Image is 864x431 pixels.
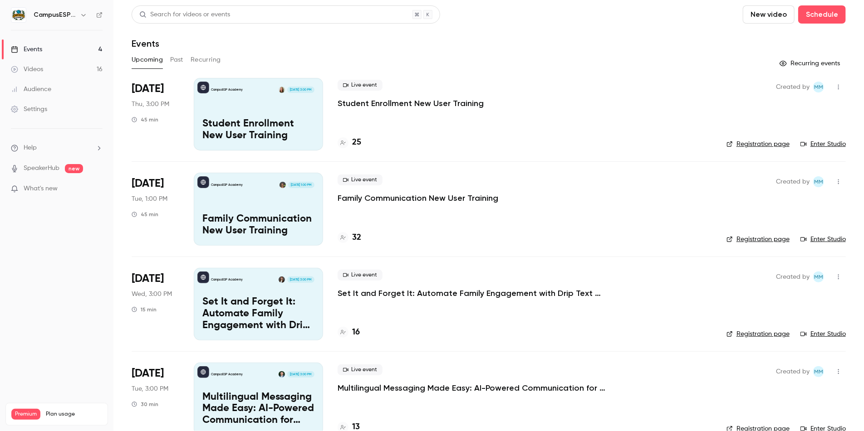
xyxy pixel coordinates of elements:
button: Recurring [191,53,221,67]
div: 15 min [132,306,157,313]
span: MM [814,176,823,187]
span: Created by [776,176,810,187]
p: CampusESP Academy [211,87,243,92]
span: Live event [338,174,383,185]
a: Enter Studio [800,235,846,244]
span: Plan usage [46,411,102,418]
span: Live event [338,270,383,281]
span: [DATE] [132,366,164,381]
div: Search for videos or events [139,10,230,19]
span: Created by [776,82,810,92]
a: 16 [338,326,360,339]
a: Registration page [727,140,790,149]
a: Multilingual Messaging Made Easy: AI-Powered Communication for Spanish-Speaking Families [338,383,610,393]
span: MM [814,271,823,282]
img: Mairin Matthews [279,87,285,93]
div: 45 min [132,116,158,123]
button: Schedule [798,5,846,24]
div: 45 min [132,211,158,218]
h4: 25 [352,136,361,149]
h4: 32 [352,232,361,244]
a: 32 [338,232,361,244]
div: 30 min [132,401,158,408]
span: [DATE] 3:00 PM [287,371,314,378]
div: Oct 8 Wed, 3:00 PM (America/New York) [132,268,179,340]
span: Mairin Matthews [813,271,824,282]
span: Mairin Matthews [813,366,824,377]
img: Rebecca McCrory [279,276,285,283]
img: Albert Perera [279,371,285,378]
a: Family Communication New User Training [338,193,498,203]
span: Tue, 3:00 PM [132,384,168,393]
button: Upcoming [132,53,163,67]
a: Registration page [727,329,790,339]
span: Premium [11,409,40,420]
h1: Events [132,38,159,49]
a: Enter Studio [800,140,846,149]
a: Family Communication New User TrainingCampusESP AcademyMira Gandhi[DATE] 1:00 PMFamily Communicat... [194,173,323,245]
span: Mairin Matthews [813,176,824,187]
p: CampusESP Academy [211,372,243,377]
p: Family Communication New User Training [202,213,314,237]
img: Mira Gandhi [280,182,286,188]
button: Past [170,53,183,67]
a: 25 [338,136,361,149]
p: CampusESP Academy [211,277,243,282]
span: Wed, 3:00 PM [132,290,172,299]
a: SpeakerHub [24,164,59,173]
li: help-dropdown-opener [11,143,103,153]
h6: CampusESP Academy [34,10,76,19]
span: [DATE] 1:00 PM [288,182,314,188]
span: Live event [338,364,383,375]
span: Created by [776,271,810,282]
span: MM [814,82,823,92]
a: Student Enrollment New User TrainingCampusESP AcademyMairin Matthews[DATE] 3:00 PMStudent Enrollm... [194,78,323,150]
div: Sep 18 Thu, 3:00 PM (America/New York) [132,78,179,150]
span: Tue, 1:00 PM [132,194,167,203]
span: Help [24,143,37,153]
p: Student Enrollment New User Training [202,118,314,142]
div: Settings [11,105,47,114]
a: Student Enrollment New User Training [338,98,484,109]
span: What's new [24,184,58,194]
span: new [65,164,83,173]
a: Registration page [727,235,790,244]
button: New video [743,5,795,24]
span: [DATE] [132,271,164,286]
span: Thu, 3:00 PM [132,100,169,109]
span: [DATE] 3:00 PM [287,87,314,93]
span: [DATE] [132,82,164,96]
p: Set It and Forget It: Automate Family Engagement with Drip Text Messages [202,296,314,331]
span: [DATE] 3:00 PM [287,276,314,283]
div: Events [11,45,42,54]
span: [DATE] [132,176,164,191]
img: CampusESP Academy [11,8,26,22]
span: Mairin Matthews [813,82,824,92]
p: Multilingual Messaging Made Easy: AI-Powered Communication for Spanish-Speaking Families [202,392,314,426]
a: Set It and Forget It: Automate Family Engagement with Drip Text MessagesCampusESP AcademyRebecca ... [194,268,323,340]
div: Audience [11,85,51,94]
a: Enter Studio [800,329,846,339]
span: Live event [338,80,383,91]
div: Videos [11,65,43,74]
h4: 16 [352,326,360,339]
span: MM [814,366,823,377]
p: CampusESP Academy [211,183,243,187]
iframe: Noticeable Trigger [92,185,103,193]
a: Set It and Forget It: Automate Family Engagement with Drip Text Messages [338,288,610,299]
span: Created by [776,366,810,377]
div: Sep 23 Tue, 1:00 PM (America/New York) [132,173,179,245]
button: Recurring events [776,56,846,71]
